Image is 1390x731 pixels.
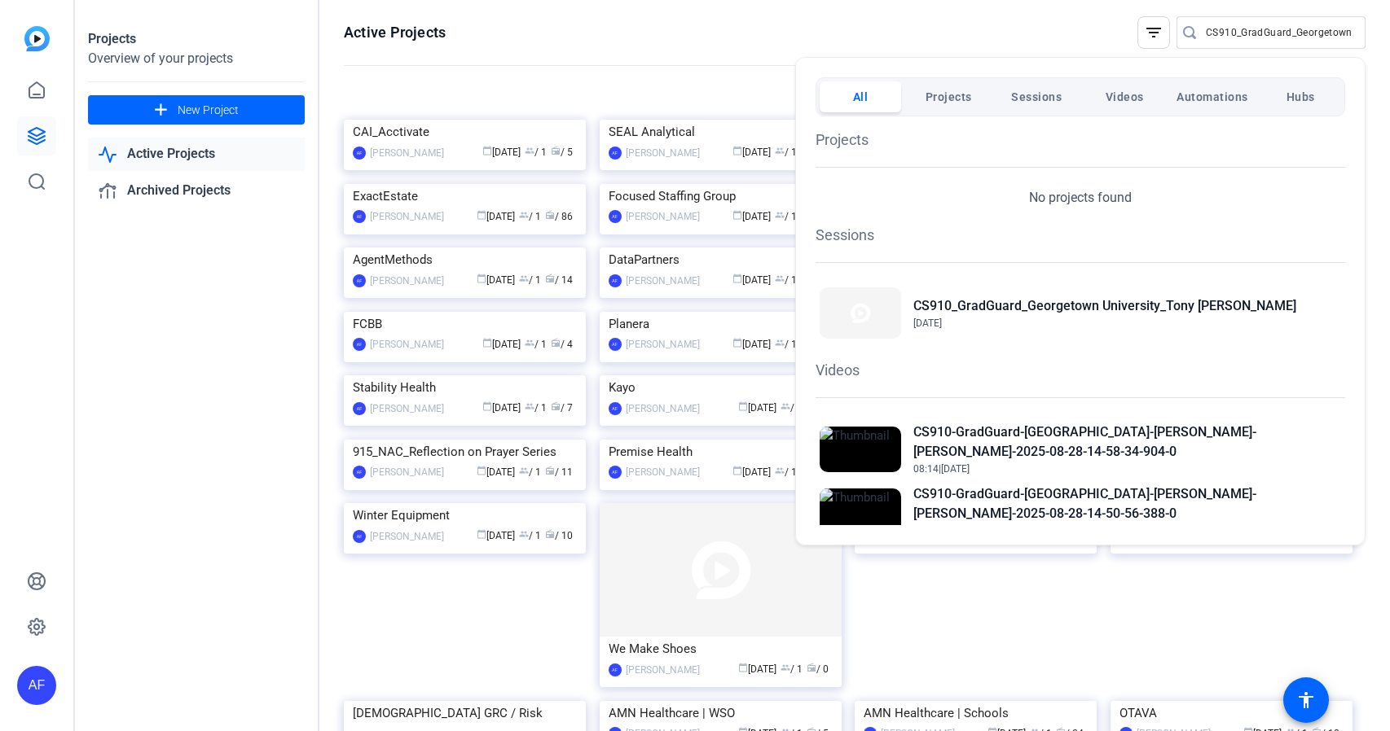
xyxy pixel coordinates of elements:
span: Hubs [1287,82,1315,112]
span: | [939,463,941,475]
span: Automations [1177,82,1248,112]
span: 08:14 [913,463,939,475]
h1: Projects [816,129,1345,151]
span: Videos [1106,82,1144,112]
h2: CS910_GradGuard_Georgetown University_Tony [PERSON_NAME] [913,296,1296,316]
img: Thumbnail [820,287,901,339]
h2: CS910-GradGuard-[GEOGRAPHIC_DATA]-[PERSON_NAME]-[PERSON_NAME]-2025-08-28-14-58-34-904-0 [913,422,1341,462]
h1: Sessions [816,224,1345,246]
span: [DATE] [913,317,942,329]
span: [DATE] [941,463,970,475]
span: All [853,82,869,112]
h1: Videos [816,359,1345,381]
img: Thumbnail [820,427,901,472]
h2: CS910-GradGuard-[GEOGRAPHIC_DATA]-[PERSON_NAME]-[PERSON_NAME]-2025-08-28-14-50-56-388-0 [913,484,1341,523]
span: Projects [926,82,972,112]
span: Sessions [1011,82,1062,112]
p: No projects found [1029,188,1132,208]
img: Thumbnail [820,488,901,534]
